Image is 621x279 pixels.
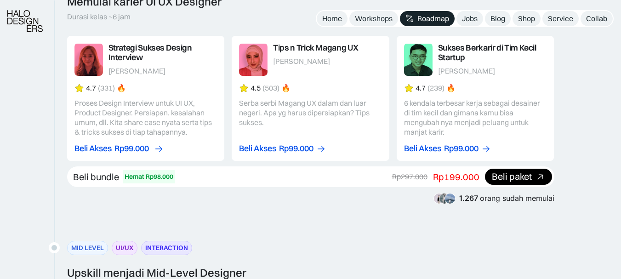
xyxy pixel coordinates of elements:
div: Beli Akses [404,144,441,154]
div: Service [548,14,573,23]
div: INTERACTION [145,243,188,253]
div: Hemat Rp98.000 [125,172,173,182]
a: Shop [513,11,541,26]
span: 1.267 [459,194,478,203]
a: Roadmap [400,11,455,26]
div: Collab [586,14,607,23]
div: Rp99.000 [444,144,479,154]
div: Beli Akses [74,144,112,154]
div: Roadmap [417,14,449,23]
a: Blog [485,11,511,26]
div: Durasi kelas ~6 jam [67,12,131,22]
div: Jobs [462,14,478,23]
div: UI/UX [116,243,133,253]
a: Home [317,11,348,26]
a: Workshops [349,11,398,26]
a: Collab [581,11,613,26]
a: Service [542,11,579,26]
div: Rp99.000 [114,144,149,154]
div: Workshops [355,14,393,23]
a: Jobs [456,11,483,26]
div: Beli bundle [73,171,119,183]
a: Beli AksesRp99.000 [404,144,491,154]
div: Beli paket [492,172,532,182]
div: Rp297.000 [392,172,427,182]
div: Rp199.000 [433,171,479,183]
div: Shop [518,14,535,23]
div: Home [322,14,342,23]
div: Blog [490,14,505,23]
div: MID LEVEL [71,243,104,253]
div: orang sudah memulai [459,194,554,203]
a: Beli bundleHemat Rp98.000Rp297.000Rp199.000Beli paket [67,166,554,187]
div: Rp99.000 [279,144,313,154]
div: Beli Akses [239,144,276,154]
a: Beli AksesRp99.000 [239,144,326,154]
a: Beli AksesRp99.000 [74,144,161,154]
